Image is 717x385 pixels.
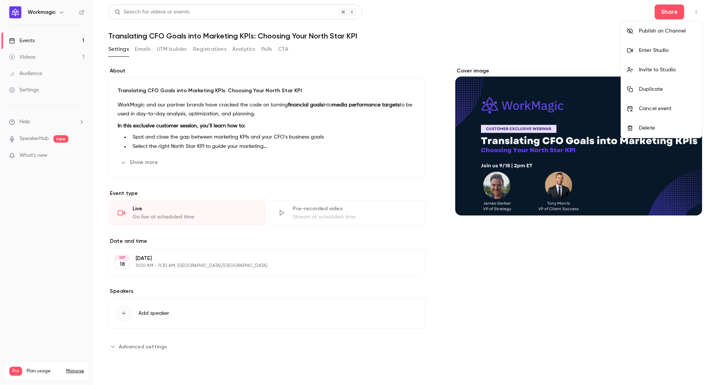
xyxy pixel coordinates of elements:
[639,47,696,54] div: Enter Studio
[639,105,696,112] div: Cancel event
[639,27,696,35] div: Publish on Channel
[639,66,696,74] div: Invite to Studio
[639,86,696,93] div: Duplicate
[639,124,696,132] div: Delete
